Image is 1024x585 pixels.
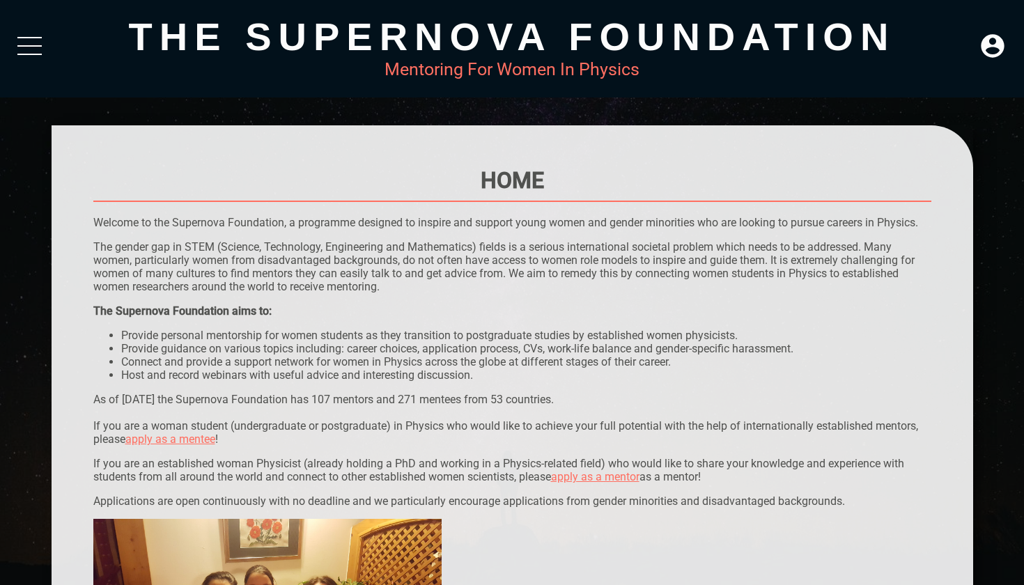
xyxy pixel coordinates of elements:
li: Provide personal mentorship for women students as they transition to postgraduate studies by esta... [121,329,931,342]
a: apply as a mentor [551,470,639,483]
p: Welcome to the Supernova Foundation, a programme designed to inspire and support young women and ... [93,216,931,229]
li: Connect and provide a support network for women in Physics across the globe at different stages o... [121,355,931,368]
div: Mentoring For Women In Physics [52,59,973,79]
li: Host and record webinars with useful advice and interesting discussion. [121,368,931,382]
div: The Supernova Foundation [52,14,973,59]
p: The gender gap in STEM (Science, Technology, Engineering and Mathematics) fields is a serious int... [93,240,931,293]
p: As of [DATE] the Supernova Foundation has 107 mentors and 271 mentees from 53 countries. If you a... [93,393,931,446]
li: Provide guidance on various topics including: career choices, application process, CVs, work-life... [121,342,931,355]
div: The Supernova Foundation aims to: [93,304,931,318]
a: apply as a mentee [125,432,215,446]
p: Applications are open continuously with no deadline and we particularly encourage applications fr... [93,494,931,508]
p: If you are an established woman Physicist (already holding a PhD and working in a Physics-related... [93,457,931,483]
h1: Home [93,167,931,194]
